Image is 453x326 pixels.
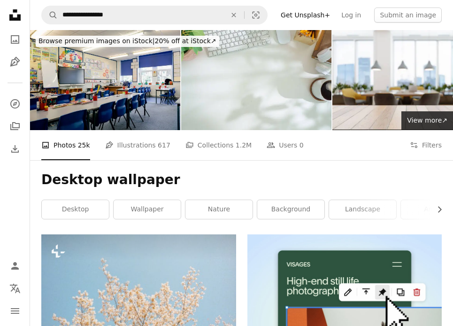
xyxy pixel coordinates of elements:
[6,279,24,298] button: Language
[245,6,267,24] button: Visual search
[236,140,252,150] span: 1.2M
[36,36,219,47] div: 20% off at iStock ↗
[41,171,442,188] h1: Desktop wallpaper
[185,130,252,160] a: Collections 1.2M
[6,117,24,136] a: Collections
[407,116,447,124] span: View more ↗
[329,200,396,219] a: landscape
[6,53,24,71] a: Illustrations
[105,130,170,160] a: Illustrations 617
[158,140,170,150] span: 617
[181,30,331,130] img: Top view white office desk with keyboard, coffee cup, headphone and stationery.
[410,130,442,160] button: Filters
[431,200,442,219] button: scroll list to the right
[6,256,24,275] a: Log in / Sign up
[6,94,24,113] a: Explore
[267,130,304,160] a: Users 0
[336,8,367,23] a: Log in
[185,200,253,219] a: nature
[299,140,304,150] span: 0
[374,8,442,23] button: Submit an image
[6,140,24,158] a: Download History
[6,302,24,320] button: Menu
[114,200,181,219] a: wallpaper
[41,295,236,303] a: a tree with white flowers against a blue sky
[6,30,24,49] a: Photos
[42,6,58,24] button: Search Unsplash
[38,37,154,45] span: Browse premium images on iStock |
[42,200,109,219] a: desktop
[41,6,268,24] form: Find visuals sitewide
[275,8,336,23] a: Get Unsplash+
[257,200,324,219] a: background
[30,30,225,53] a: Browse premium images on iStock|20% off at iStock↗
[30,30,180,130] img: Empty Classroom
[223,6,244,24] button: Clear
[401,111,453,130] a: View more↗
